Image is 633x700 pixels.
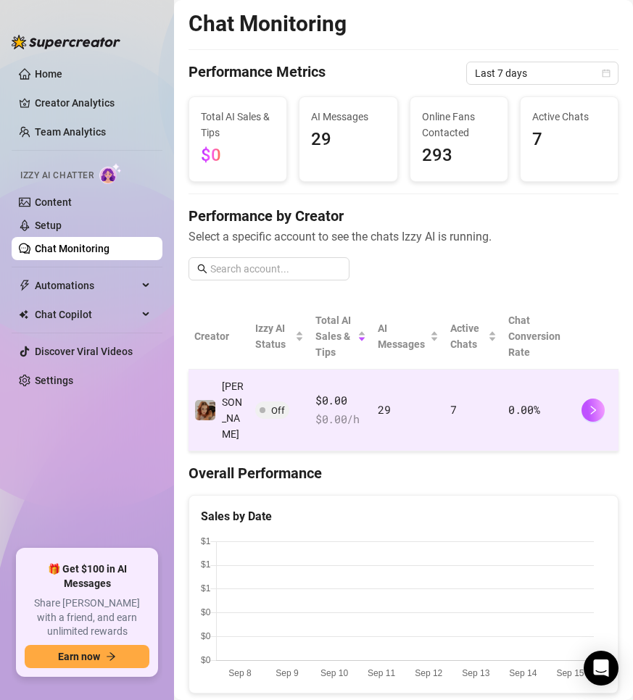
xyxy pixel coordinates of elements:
[475,62,610,84] span: Last 7 days
[444,304,502,370] th: Active Chats
[35,91,151,114] a: Creator Analytics
[588,405,598,415] span: right
[189,10,347,38] h2: Chat Monitoring
[315,392,366,409] span: $0.00
[311,126,385,154] span: 29
[19,309,28,320] img: Chat Copilot
[99,163,122,184] img: AI Chatter
[502,304,576,370] th: Chat Conversion Rate
[532,126,606,154] span: 7
[189,62,326,85] h4: Performance Metrics
[189,463,618,483] h4: Overall Performance
[378,320,427,352] span: AI Messages
[189,228,618,246] span: Select a specific account to see the chats Izzy AI is running.
[508,402,540,417] span: 0.00 %
[189,304,249,370] th: Creator
[582,399,605,422] button: right
[35,126,106,138] a: Team Analytics
[35,303,138,326] span: Chat Copilot
[210,261,341,277] input: Search account...
[201,145,221,165] span: $0
[422,109,496,141] span: Online Fans Contacted
[195,400,215,420] img: Cleo
[372,304,444,370] th: AI Messages
[532,109,606,125] span: Active Chats
[271,405,285,416] span: Off
[201,109,275,141] span: Total AI Sales & Tips
[311,109,385,125] span: AI Messages
[20,169,94,183] span: Izzy AI Chatter
[310,304,372,370] th: Total AI Sales & Tips
[35,346,133,357] a: Discover Viral Videos
[584,651,618,686] div: Open Intercom Messenger
[315,312,355,360] span: Total AI Sales & Tips
[189,206,618,226] h4: Performance by Creator
[12,35,120,49] img: logo-BBDzfeDw.svg
[450,402,457,417] span: 7
[222,380,244,440] span: [PERSON_NAME]
[315,411,366,428] span: $ 0.00 /h
[197,264,207,274] span: search
[35,68,62,80] a: Home
[35,196,72,208] a: Content
[25,645,149,668] button: Earn nowarrow-right
[249,304,309,370] th: Izzy AI Status
[378,402,390,417] span: 29
[201,507,606,525] div: Sales by Date
[25,596,149,639] span: Share [PERSON_NAME] with a friend, and earn unlimited rewards
[602,69,611,78] span: calendar
[35,220,62,231] a: Setup
[58,651,100,662] span: Earn now
[19,280,30,291] span: thunderbolt
[35,274,138,297] span: Automations
[35,243,109,254] a: Chat Monitoring
[106,651,116,662] span: arrow-right
[25,562,149,591] span: 🎁 Get $100 in AI Messages
[422,142,496,170] span: 293
[255,320,291,352] span: Izzy AI Status
[35,375,73,386] a: Settings
[450,320,485,352] span: Active Chats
